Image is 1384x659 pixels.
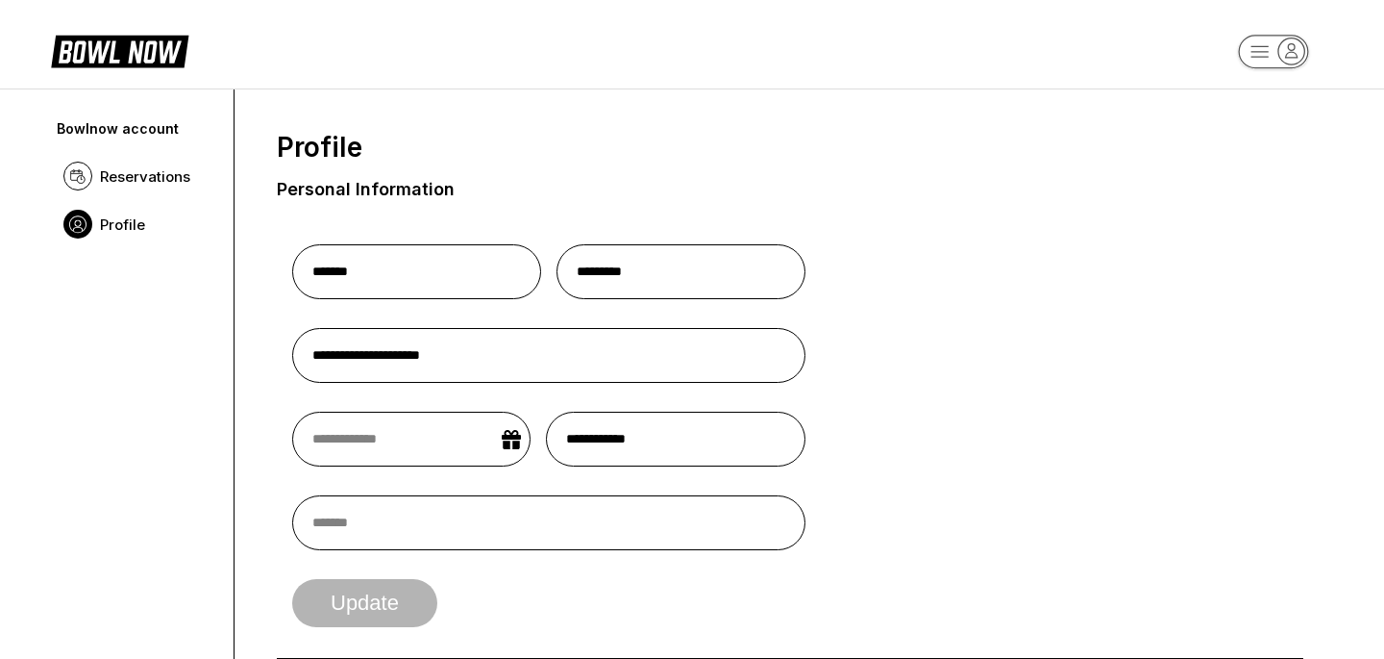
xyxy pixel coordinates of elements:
span: Reservations [100,167,190,186]
a: Profile [54,200,218,248]
span: Profile [100,215,145,234]
span: Profile [277,132,362,164]
div: Bowlnow account [57,120,215,137]
a: Reservations [54,152,218,200]
div: Personal Information [277,179,455,200]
